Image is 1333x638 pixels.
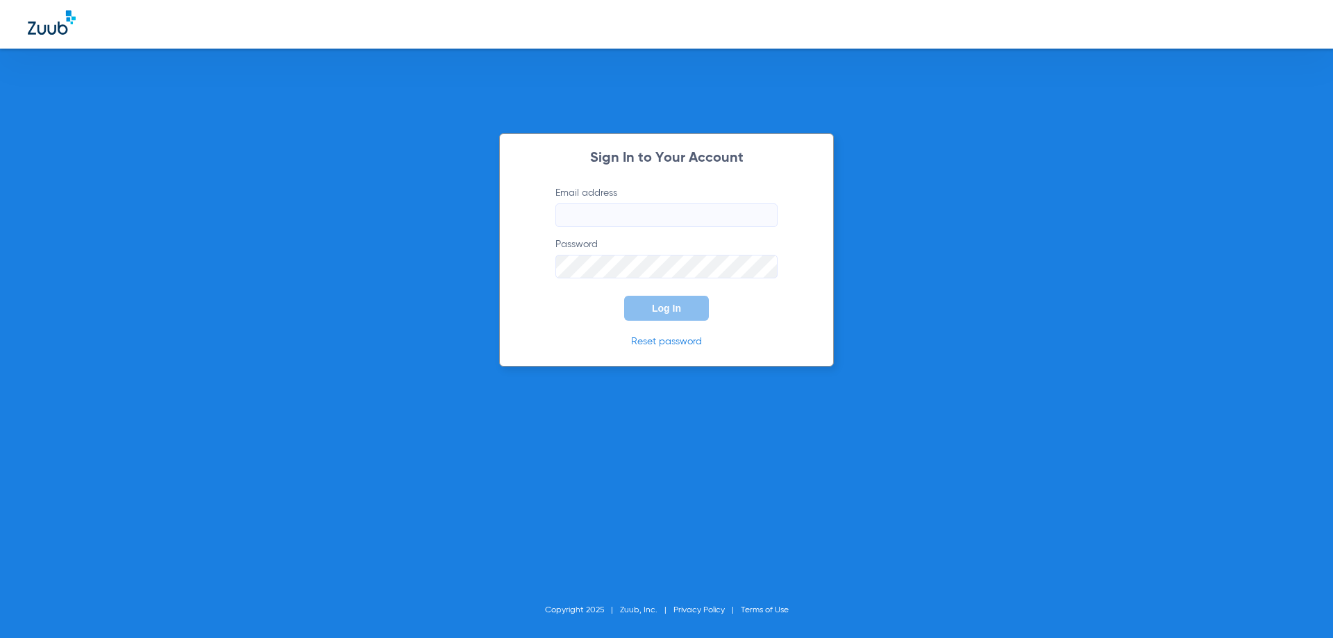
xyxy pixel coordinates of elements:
label: Email address [555,186,778,227]
input: Email address [555,203,778,227]
button: Log In [624,296,709,321]
iframe: Chat Widget [1264,571,1333,638]
a: Reset password [631,337,702,346]
li: Zuub, Inc. [620,603,673,617]
li: Copyright 2025 [545,603,620,617]
img: Zuub Logo [28,10,76,35]
span: Log In [652,303,681,314]
a: Privacy Policy [673,606,725,614]
input: Password [555,255,778,278]
label: Password [555,237,778,278]
a: Terms of Use [741,606,789,614]
h2: Sign In to Your Account [535,151,798,165]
